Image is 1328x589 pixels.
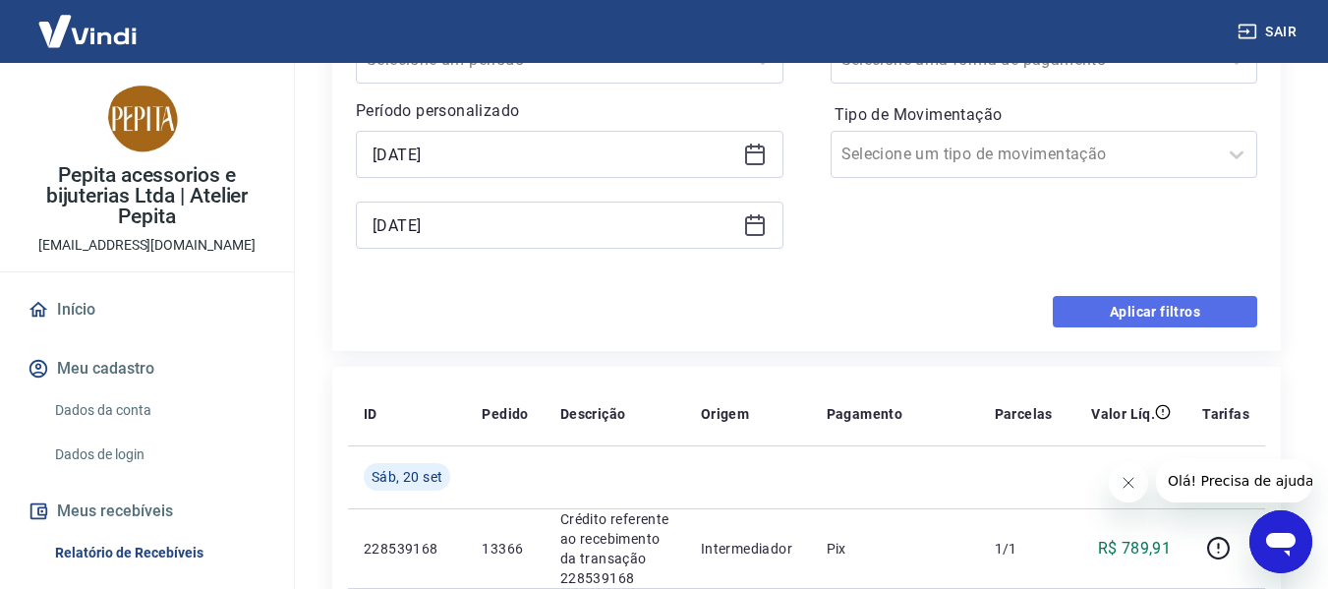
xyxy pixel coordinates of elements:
[47,533,270,573] a: Relatório de Recebíveis
[24,288,270,331] a: Início
[827,539,963,559] p: Pix
[701,404,749,424] p: Origem
[1202,404,1249,424] p: Tarifas
[995,539,1053,559] p: 1/1
[827,404,903,424] p: Pagamento
[560,509,669,588] p: Crédito referente ao recebimento da transação 228539168
[373,140,735,169] input: Data inicial
[47,435,270,475] a: Dados de login
[482,404,528,424] p: Pedido
[38,235,256,256] p: [EMAIL_ADDRESS][DOMAIN_NAME]
[12,14,165,29] span: Olá! Precisa de ajuda?
[1249,510,1312,573] iframe: Botão para abrir a janela de mensagens
[1156,459,1312,502] iframe: Mensagem da empresa
[1109,463,1148,502] iframe: Fechar mensagem
[482,539,528,559] p: 13366
[835,103,1254,127] label: Tipo de Movimentação
[372,467,442,487] span: Sáb, 20 set
[701,539,795,559] p: Intermediador
[16,165,278,227] p: Pepita acessorios e bijuterias Ltda | Atelier Pepita
[24,1,151,61] img: Vindi
[373,210,735,240] input: Data final
[1234,14,1304,50] button: Sair
[1053,296,1257,327] button: Aplicar filtros
[47,390,270,431] a: Dados da conta
[1091,404,1155,424] p: Valor Líq.
[108,79,187,157] img: 7bf2b5a3-fb62-4a4b-8252-673038640521.jpeg
[24,490,270,533] button: Meus recebíveis
[560,404,626,424] p: Descrição
[356,99,783,123] p: Período personalizado
[24,347,270,390] button: Meu cadastro
[364,539,450,559] p: 228539168
[364,404,377,424] p: ID
[995,404,1053,424] p: Parcelas
[1098,537,1172,560] p: R$ 789,91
